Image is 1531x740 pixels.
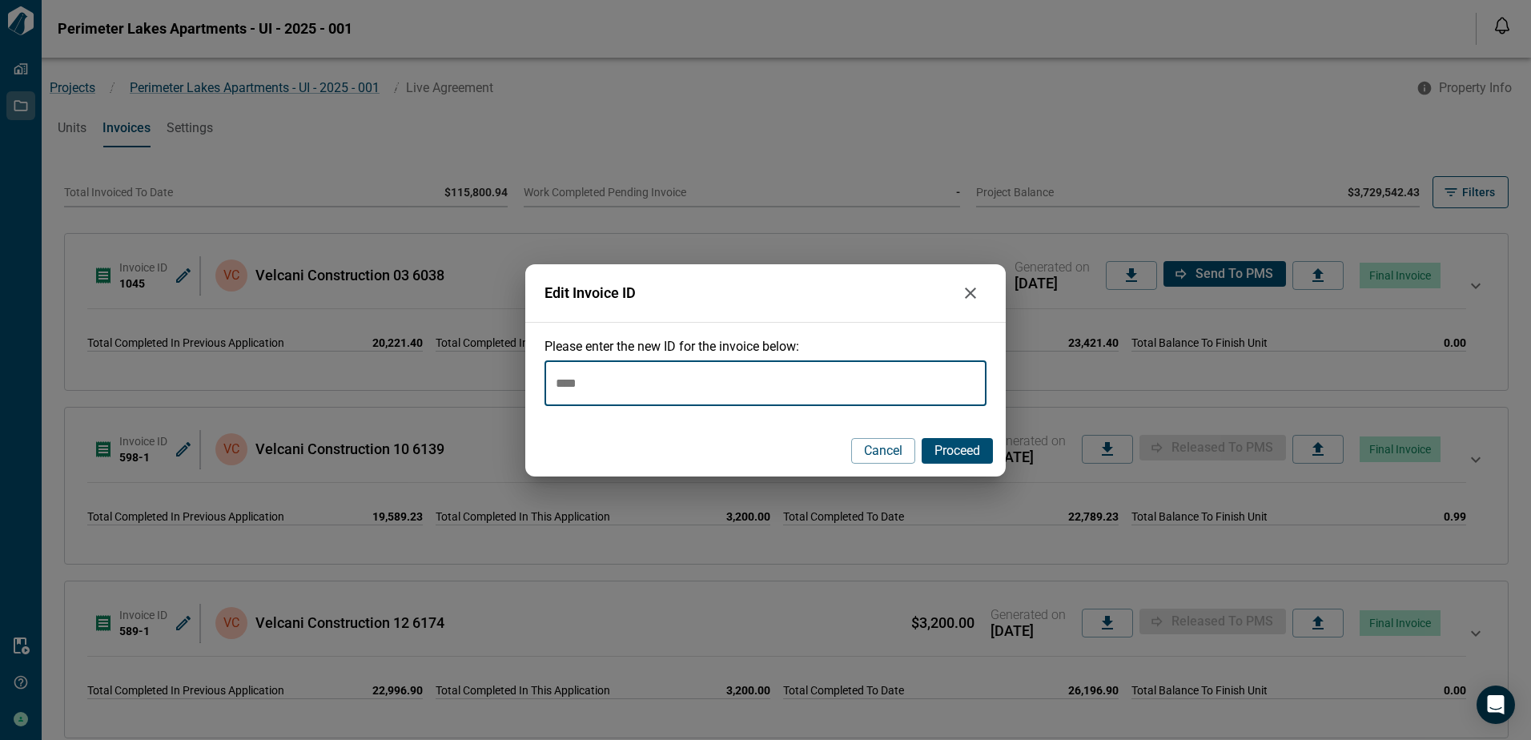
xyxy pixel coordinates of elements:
button: Proceed [922,438,993,464]
span: Proceed [934,443,980,459]
span: Cancel [864,443,902,459]
button: Cancel [851,438,915,464]
span: Edit Invoice ID [544,285,954,301]
span: Please enter the new ID for the invoice below: [544,339,799,354]
div: Open Intercom Messenger [1477,686,1515,724]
